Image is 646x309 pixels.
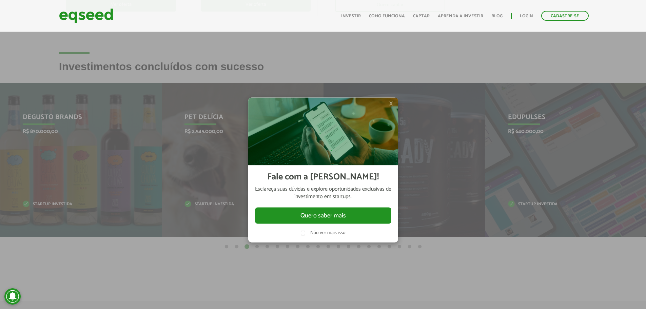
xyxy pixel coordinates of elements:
[413,14,430,18] a: Captar
[255,185,391,200] p: Esclareça suas dúvidas e explore oportunidades exclusivas de investimento em startups.
[541,11,589,21] a: Cadastre-se
[267,172,379,182] h2: Fale com a [PERSON_NAME]!
[520,14,533,18] a: Login
[341,14,361,18] a: Investir
[248,98,398,166] img: Imagem celular
[59,7,113,25] img: EqSeed
[491,14,503,18] a: Blog
[389,99,393,108] span: ×
[255,207,391,224] button: Quero saber mais
[438,14,483,18] a: Aprenda a investir
[369,14,405,18] a: Como funciona
[310,231,346,235] label: Não ver mais isso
